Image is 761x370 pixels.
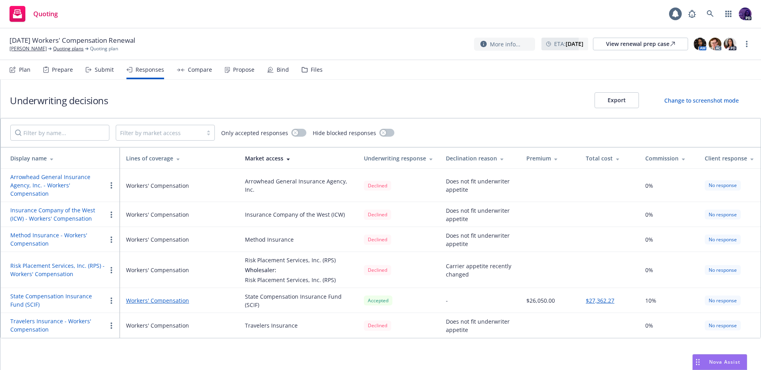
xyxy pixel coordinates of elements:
[526,154,573,162] div: Premium
[705,180,741,190] div: No response
[245,210,345,219] div: Insurance Company of the West (ICW)
[6,3,61,25] a: Quoting
[742,39,751,49] a: more
[19,67,31,73] div: Plan
[10,173,107,198] button: Arrowhead General Insurance Agency, Inc. - Workers' Compensation
[126,266,189,274] div: Workers' Compensation
[692,354,747,370] button: Nova Assist
[586,154,633,162] div: Total cost
[474,38,535,51] button: More info...
[490,40,520,48] span: More info...
[10,231,107,248] button: Method Insurance - Workers' Compensation
[245,256,336,264] div: Risk Placement Services, Inc. (RPS)
[364,180,391,191] span: Declined
[364,320,391,330] span: Declined
[364,154,433,162] div: Underwriting response
[652,92,751,108] button: Change to screenshot mode
[95,67,114,73] div: Submit
[245,266,336,274] div: Wholesaler:
[739,8,751,20] img: photo
[586,296,614,305] button: $27,362.27
[645,266,653,274] span: 0%
[10,94,108,107] h1: Underwriting decisions
[606,38,675,50] div: View renewal prep case
[709,359,740,365] span: Nova Assist
[364,296,392,305] div: Accepted
[10,154,113,162] div: Display name
[724,38,736,50] img: photo
[245,235,294,244] div: Method Insurance
[10,292,107,309] button: State Compensation Insurance Fund (SCIF)
[245,276,336,284] div: Risk Placement Services, Inc. (RPS)
[364,210,391,219] div: Declined
[126,210,189,219] div: Workers' Compensation
[664,96,739,105] div: Change to screenshot mode
[188,67,212,73] div: Compare
[364,234,391,244] span: Declined
[245,292,351,309] div: State Compensation Insurance Fund (SCIF)
[364,181,391,191] div: Declined
[705,154,754,162] div: Client response
[593,38,688,50] a: View renewal prep case
[277,67,289,73] div: Bind
[526,296,555,305] div: $26,050.00
[126,154,232,162] div: Lines of coverage
[126,235,189,244] div: Workers' Compensation
[10,317,107,334] button: Travelers Insurance - Workers' Compensation
[126,321,189,330] div: Workers' Compensation
[233,67,254,73] div: Propose
[645,181,653,190] span: 0%
[10,261,107,278] button: Risk Placement Services, Inc. (RPS) - Workers' Compensation
[705,235,741,244] div: No response
[645,296,656,305] span: 10%
[364,235,391,244] div: Declined
[136,67,164,73] div: Responses
[645,154,692,162] div: Commission
[446,154,514,162] div: Declination reason
[10,206,107,223] button: Insurance Company of the West (ICW) - Workers' Compensation
[566,40,583,48] strong: [DATE]
[595,92,639,108] button: Export
[245,321,298,330] div: Travelers Insurance
[705,296,741,305] div: No response
[446,177,514,194] div: Does not fit underwriter appetite
[705,210,741,219] div: No response
[709,38,721,50] img: photo
[33,11,58,17] span: Quoting
[53,45,84,52] a: Quoting plans
[10,45,47,52] a: [PERSON_NAME]
[10,36,135,45] span: [DATE] Workers' Compensation Renewal
[693,355,703,370] div: Drag to move
[245,154,351,162] div: Market access
[702,6,718,22] a: Search
[10,125,109,141] input: Filter by name...
[245,177,351,194] div: Arrowhead General Insurance Agency, Inc.
[52,67,73,73] div: Prepare
[364,209,391,219] span: Declined
[721,6,736,22] a: Switch app
[645,235,653,244] span: 0%
[705,265,741,275] div: No response
[446,231,514,248] div: Does not fit underwriter appetite
[126,296,232,305] a: Workers' Compensation
[645,210,653,219] span: 0%
[694,38,706,50] img: photo
[311,67,323,73] div: Files
[364,320,391,330] div: Declined
[705,320,741,330] div: No response
[90,45,118,52] span: Quoting plan
[446,206,514,223] div: Does not fit underwriter appetite
[446,296,448,305] div: -
[684,6,700,22] a: Report a Bug
[446,262,514,278] div: Carrier appetite recently changed
[446,317,514,334] div: Does not fit underwriter appetite
[221,129,288,137] span: Only accepted responses
[554,40,583,48] span: ETA :
[645,321,653,330] span: 0%
[364,265,391,275] div: Declined
[313,129,376,137] span: Hide blocked responses
[126,181,189,190] div: Workers' Compensation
